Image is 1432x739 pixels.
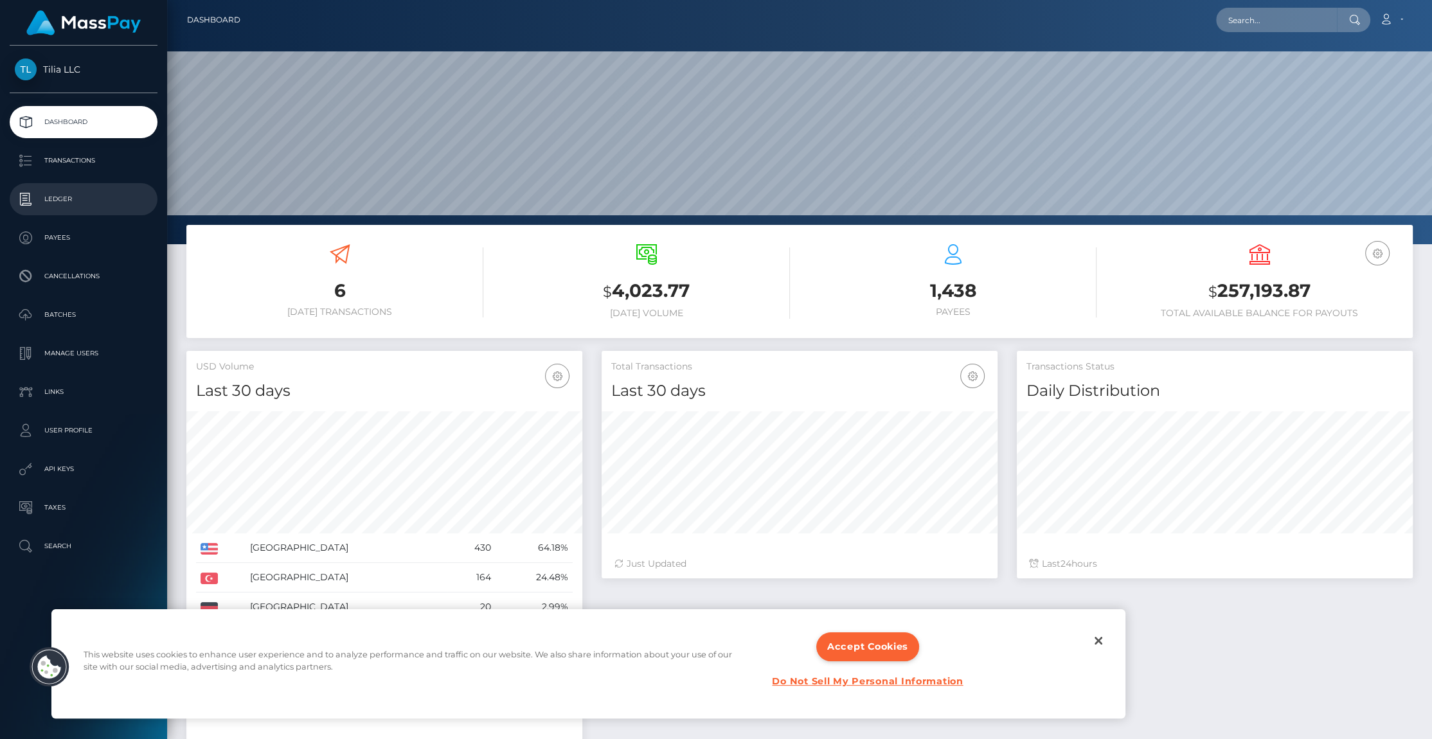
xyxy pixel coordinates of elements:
[10,64,157,75] span: Tilia LLC
[15,344,152,363] p: Manage Users
[1026,380,1403,402] h4: Daily Distribution
[809,307,1096,317] h6: Payees
[51,609,1125,718] div: Privacy
[614,557,985,571] div: Just Updated
[15,190,152,209] p: Ledger
[196,307,483,317] h6: [DATE] Transactions
[611,380,988,402] h4: Last 30 days
[187,6,240,33] a: Dashboard
[496,592,573,622] td: 2.99%
[246,563,447,592] td: [GEOGRAPHIC_DATA]
[15,151,152,170] p: Transactions
[15,58,37,80] img: Tilia LLC
[10,106,157,138] a: Dashboard
[1116,278,1403,305] h3: 257,193.87
[10,376,157,408] a: Links
[10,453,157,485] a: API Keys
[10,414,157,447] a: User Profile
[1208,283,1217,301] small: $
[772,668,963,695] button: Do Not Sell My Personal Information
[10,530,157,562] a: Search
[496,563,573,592] td: 24.48%
[10,299,157,331] a: Batches
[447,592,496,622] td: 20
[1216,8,1337,32] input: Search...
[10,145,157,177] a: Transactions
[196,380,573,402] h4: Last 30 days
[26,10,141,35] img: MassPay Logo
[196,278,483,303] h3: 6
[10,183,157,215] a: Ledger
[10,337,157,369] a: Manage Users
[496,533,573,563] td: 64.18%
[603,283,612,301] small: $
[503,278,790,305] h3: 4,023.77
[447,533,496,563] td: 430
[201,543,218,555] img: US.png
[196,361,573,373] h5: USD Volume
[15,228,152,247] p: Payees
[201,573,218,584] img: TR.png
[1116,308,1403,319] h6: Total Available Balance for Payouts
[10,222,157,254] a: Payees
[84,648,738,679] div: This website uses cookies to enhance user experience and to analyze performance and traffic on ou...
[503,308,790,319] h6: [DATE] Volume
[29,646,70,688] button: Cookies
[809,278,1096,303] h3: 1,438
[15,421,152,440] p: User Profile
[15,537,152,556] p: Search
[1061,558,1071,569] span: 24
[15,267,152,286] p: Cancellations
[15,305,152,325] p: Batches
[816,632,919,661] button: Accept Cookies
[201,602,218,614] img: DE.png
[15,382,152,402] p: Links
[51,609,1125,718] div: Cookie banner
[15,459,152,479] p: API Keys
[447,563,496,592] td: 164
[15,498,152,517] p: Taxes
[1084,627,1113,655] button: Close
[10,260,157,292] a: Cancellations
[1030,557,1400,571] div: Last hours
[1026,361,1403,373] h5: Transactions Status
[246,592,447,622] td: [GEOGRAPHIC_DATA]
[246,533,447,563] td: [GEOGRAPHIC_DATA]
[611,361,988,373] h5: Total Transactions
[10,492,157,524] a: Taxes
[15,112,152,132] p: Dashboard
